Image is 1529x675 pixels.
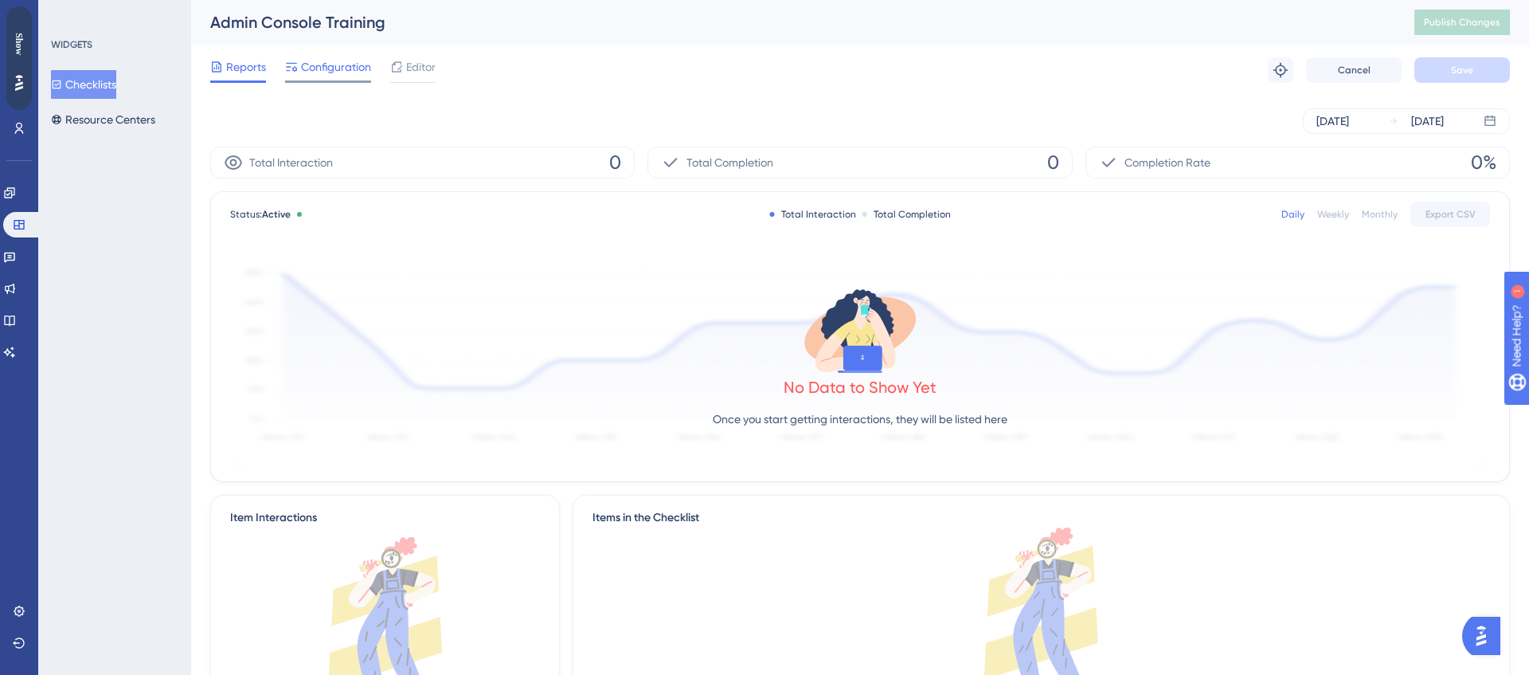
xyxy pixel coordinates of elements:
p: Once you start getting interactions, they will be listed here [713,410,1007,429]
button: Hotspots [80,69,140,91]
div: Total Completion [862,208,951,221]
div: 2 [22,238,38,254]
span: Active [262,209,291,220]
div: Welcome to R28 [45,278,264,291]
span: Save [1451,64,1473,77]
input: Search for a guide [49,119,254,130]
div: Item Interactions [230,508,317,528]
button: Export CSV [1410,202,1490,227]
div: Admin Console Guide [45,393,264,406]
span: 0% [1471,150,1496,175]
div: 6 [22,391,38,407]
span: Export CSV [1425,208,1476,221]
div: 3 [22,277,38,292]
span: Need Help? [37,4,100,23]
div: Account Menu Walkthrough [45,355,264,367]
button: Guides [16,69,64,91]
div: Admin Console Training [210,11,1375,33]
div: Weekly [1317,208,1349,221]
div: Monthly [1362,208,1398,221]
span: Editor [406,57,436,77]
div: Tour: Modify an existing user [45,240,264,253]
span: Total Interaction [249,153,333,172]
div: 5 [22,353,38,369]
button: Resource Centers [51,105,155,134]
div: [DATE] [1411,112,1444,131]
div: WIDGETS [51,38,92,51]
div: 1 [111,8,115,21]
a: Learn more [79,21,131,33]
button: Checklists [51,70,116,99]
span: Filter [16,156,38,169]
div: Items in the Checklist [592,508,1490,528]
span: Configuration [301,57,371,77]
span: Publish Changes [1424,16,1500,29]
span: 0 [1047,150,1059,175]
div: 1 [22,200,38,216]
span: Reports [226,57,266,77]
div: Tour: Deactivate a user [45,202,264,214]
div: [DATE] [1316,112,1349,131]
div: Tour: Create a new user [45,316,264,329]
button: Publish Changes [1414,10,1510,35]
button: Cancel [1306,57,1402,83]
div: No Data to Show Yet [784,376,937,398]
span: Completion Rate [1124,153,1210,172]
div: Total Interaction [770,208,856,221]
span: Guide [227,73,252,86]
div: 4 [22,315,38,331]
span: More accurate element selection using specific CSS attributes. [19,5,202,37]
span: Cancel [1338,64,1371,77]
button: Filter [16,150,38,175]
iframe: UserGuiding AI Assistant Launcher [1462,612,1510,660]
button: Save [1414,57,1510,83]
span: 0 [609,150,621,175]
span: Total Completion [686,153,773,172]
span: Status: [230,208,291,221]
button: Guide [194,67,268,92]
div: Daily [1281,208,1304,221]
